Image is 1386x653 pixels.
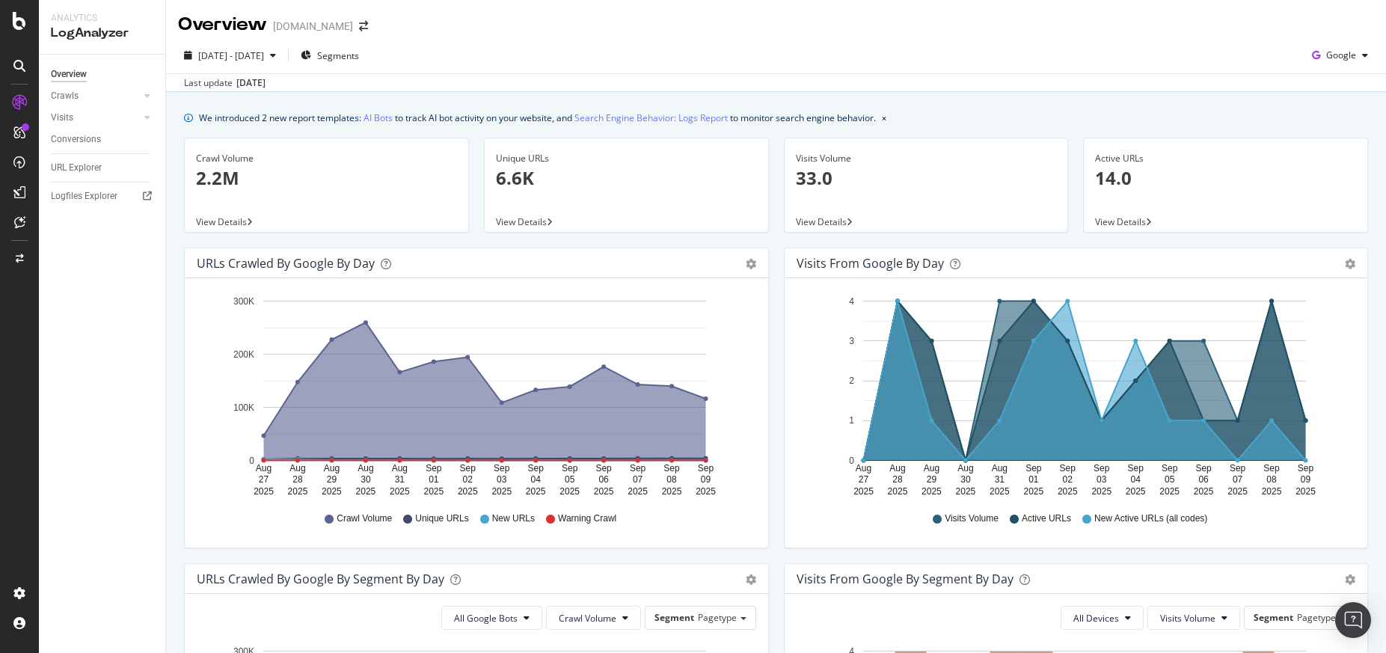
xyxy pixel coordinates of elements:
text: Sep [1229,463,1245,473]
text: 0 [849,456,854,466]
text: 2025 [922,486,942,497]
div: gear [1345,259,1355,269]
div: gear [746,259,756,269]
span: [DATE] - [DATE] [198,49,264,62]
span: Visits Volume [945,512,999,525]
text: Aug [923,463,939,473]
text: 03 [1097,474,1107,485]
span: View Details [796,215,847,228]
span: View Details [196,215,247,228]
text: Aug [991,463,1007,473]
span: Warning Crawl [558,512,616,525]
text: 2025 [1295,486,1316,497]
text: 30 [960,474,971,485]
p: 6.6K [496,165,757,191]
text: 2025 [662,486,682,497]
div: Overview [51,67,87,82]
div: gear [746,574,756,585]
a: Crawls [51,88,140,104]
span: All Devices [1073,612,1119,625]
text: Sep [562,463,578,473]
div: LogAnalyzer [51,25,153,42]
button: Crawl Volume [546,606,641,630]
text: 2025 [288,486,308,497]
text: 2025 [390,486,410,497]
span: Pagetype [698,611,737,624]
text: Sep [426,463,442,473]
text: Sep [1195,463,1212,473]
text: Aug [392,463,408,473]
text: 01 [1028,474,1039,485]
text: Aug [256,463,272,473]
div: Visits Volume [796,152,1057,165]
span: All Google Bots [454,612,518,625]
text: 02 [463,474,473,485]
text: 2025 [1091,486,1111,497]
text: 2025 [254,486,274,497]
button: Segments [295,43,365,67]
text: 2025 [628,486,648,497]
text: 1 [849,416,854,426]
span: Segment [1254,611,1293,624]
text: Sep [630,463,646,473]
text: 2025 [1261,486,1281,497]
div: Crawls [51,88,79,104]
span: Pagetype [1297,611,1336,624]
div: Open Intercom Messenger [1335,602,1371,638]
button: Google [1306,43,1374,67]
div: A chart. [197,290,750,498]
text: Sep [1263,463,1280,473]
div: arrow-right-arrow-left [359,21,368,31]
span: View Details [496,215,547,228]
button: All Google Bots [441,606,542,630]
div: Overview [178,12,267,37]
div: We introduced 2 new report templates: to track AI bot activity on your website, and to monitor se... [199,110,876,126]
text: Aug [324,463,340,473]
text: 29 [926,474,936,485]
button: [DATE] - [DATE] [178,43,282,67]
text: 2025 [696,486,716,497]
span: View Details [1095,215,1146,228]
text: 100K [233,402,254,413]
text: 27 [259,474,269,485]
text: Aug [289,463,305,473]
span: New URLs [492,512,535,525]
text: Sep [698,463,714,473]
svg: A chart. [797,290,1350,498]
text: 2 [849,375,854,386]
div: Conversions [51,132,101,147]
text: 07 [633,474,643,485]
span: Google [1326,49,1356,61]
text: Aug [855,463,871,473]
text: 3 [849,336,854,346]
text: 06 [598,474,609,485]
text: 200K [233,349,254,360]
text: 29 [327,474,337,485]
text: 27 [858,474,868,485]
a: Conversions [51,132,155,147]
div: [DATE] [236,76,266,90]
a: Search Engine Behavior: Logs Report [574,110,728,126]
text: 02 [1062,474,1073,485]
span: Segments [317,49,359,62]
a: Visits [51,110,140,126]
div: gear [1345,574,1355,585]
text: 07 [1232,474,1242,485]
text: 04 [1130,474,1141,485]
text: Aug [889,463,905,473]
text: 06 [1198,474,1209,485]
text: 0 [249,456,254,466]
text: 01 [429,474,439,485]
div: Visits [51,110,73,126]
text: Aug [358,463,373,473]
text: 05 [1164,474,1174,485]
text: 03 [497,474,507,485]
div: Last update [184,76,266,90]
div: Crawl Volume [196,152,457,165]
div: info banner [184,110,1368,126]
text: 2025 [559,486,580,497]
p: 33.0 [796,165,1057,191]
text: 2025 [458,486,478,497]
text: 2025 [1125,486,1145,497]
